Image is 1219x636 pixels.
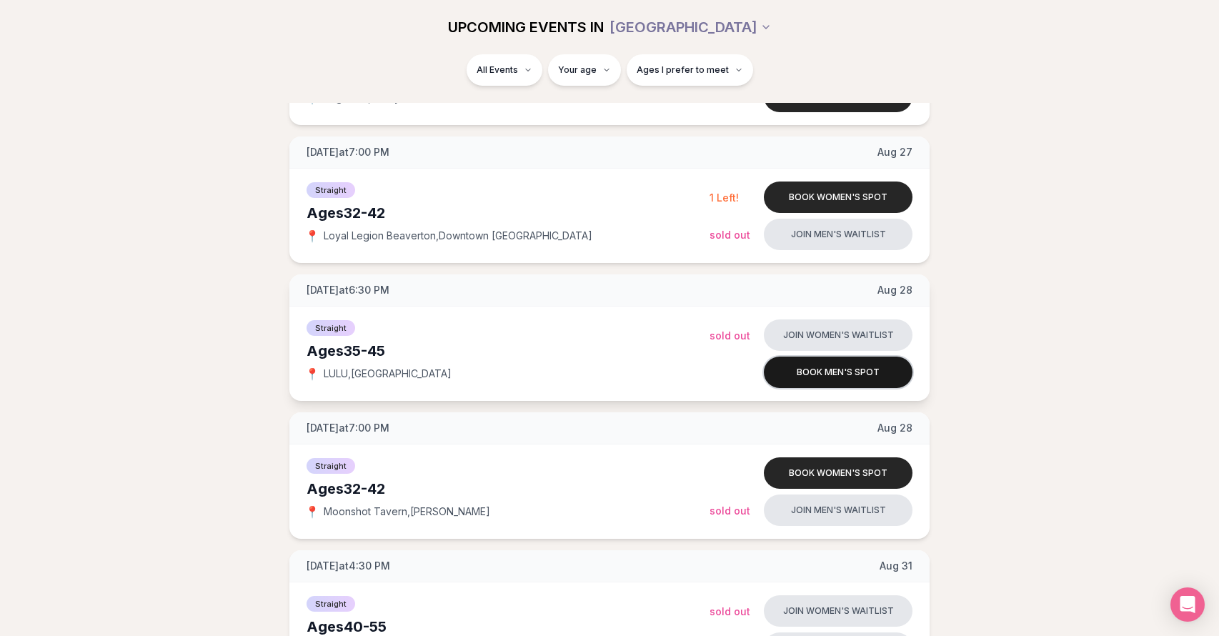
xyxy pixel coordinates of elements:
[880,559,912,573] span: Aug 31
[764,595,912,627] button: Join women's waitlist
[307,479,710,499] div: Ages 32-42
[448,17,604,37] span: UPCOMING EVENTS IN
[307,458,355,474] span: Straight
[558,64,597,76] span: Your age
[307,506,318,517] span: 📍
[307,230,318,242] span: 📍
[307,596,355,612] span: Straight
[764,495,912,526] button: Join men's waitlist
[764,182,912,213] button: Book women's spot
[877,145,912,159] span: Aug 27
[710,505,750,517] span: Sold Out
[467,54,542,86] button: All Events
[307,145,389,159] span: [DATE] at 7:00 PM
[710,605,750,617] span: Sold Out
[764,219,912,250] button: Join men's waitlist
[609,11,772,43] button: [GEOGRAPHIC_DATA]
[764,319,912,351] button: Join women's waitlist
[877,421,912,435] span: Aug 28
[324,505,490,519] span: Moonshot Tavern , [PERSON_NAME]
[710,192,739,204] span: 1 Left!
[307,92,318,104] span: 📍
[307,421,389,435] span: [DATE] at 7:00 PM
[324,229,592,243] span: Loyal Legion Beaverton , Downtown [GEOGRAPHIC_DATA]
[627,54,753,86] button: Ages I prefer to meet
[710,229,750,241] span: Sold Out
[307,182,355,198] span: Straight
[548,54,621,86] button: Your age
[307,203,710,223] div: Ages 32-42
[764,357,912,388] button: Book men's spot
[710,329,750,342] span: Sold Out
[307,341,710,361] div: Ages 35-45
[307,368,318,379] span: 📍
[1170,587,1205,622] div: Open Intercom Messenger
[764,457,912,489] button: Book women's spot
[637,64,729,76] span: Ages I prefer to meet
[307,559,390,573] span: [DATE] at 4:30 PM
[307,283,389,297] span: [DATE] at 6:30 PM
[307,320,355,336] span: Straight
[324,367,452,381] span: LULU , [GEOGRAPHIC_DATA]
[877,283,912,297] span: Aug 28
[477,64,518,76] span: All Events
